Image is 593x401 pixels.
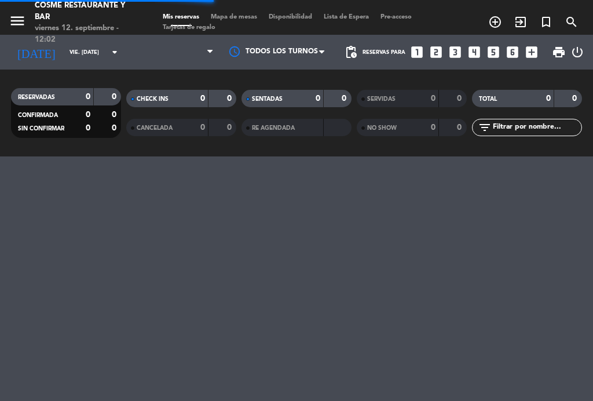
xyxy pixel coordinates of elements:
[9,12,26,30] i: menu
[514,15,528,29] i: exit_to_app
[35,23,140,45] div: viernes 12. septiembre - 12:02
[448,45,463,60] i: looks_3
[342,94,349,103] strong: 0
[157,14,205,20] span: Mis reservas
[363,49,405,56] span: Reservas para
[375,14,418,20] span: Pre-acceso
[86,93,90,101] strong: 0
[227,123,234,132] strong: 0
[112,93,119,101] strong: 0
[252,96,283,102] span: SENTADAS
[200,94,205,103] strong: 0
[552,45,566,59] span: print
[263,14,318,20] span: Disponibilidad
[508,12,533,32] span: WALK IN
[18,112,58,118] span: CONFIRMADA
[367,96,396,102] span: SERVIDAS
[205,14,263,20] span: Mapa de mesas
[200,123,205,132] strong: 0
[505,45,520,60] i: looks_6
[9,12,26,34] button: menu
[137,96,169,102] span: CHECK INS
[108,45,122,59] i: arrow_drop_down
[316,94,320,103] strong: 0
[467,45,482,60] i: looks_4
[457,94,464,103] strong: 0
[457,123,464,132] strong: 0
[565,15,579,29] i: search
[86,124,90,132] strong: 0
[479,96,497,102] span: TOTAL
[546,94,551,103] strong: 0
[572,94,579,103] strong: 0
[409,45,424,60] i: looks_one
[18,126,64,132] span: SIN CONFIRMAR
[570,45,584,59] i: power_settings_new
[478,121,492,134] i: filter_list
[137,125,173,131] span: CANCELADA
[157,24,221,31] span: Tarjetas de regalo
[431,94,435,103] strong: 0
[429,45,444,60] i: looks_two
[486,45,501,60] i: looks_5
[227,94,234,103] strong: 0
[112,124,119,132] strong: 0
[112,111,119,119] strong: 0
[367,125,397,131] span: NO SHOW
[488,15,502,29] i: add_circle_outline
[524,45,539,60] i: add_box
[431,123,435,132] strong: 0
[492,121,581,134] input: Filtrar por nombre...
[318,14,375,20] span: Lista de Espera
[344,45,358,59] span: pending_actions
[18,94,55,100] span: RESERVADAS
[252,125,295,131] span: RE AGENDADA
[539,15,553,29] i: turned_in_not
[482,12,508,32] span: RESERVAR MESA
[533,12,559,32] span: Reserva especial
[86,111,90,119] strong: 0
[570,35,584,70] div: LOG OUT
[559,12,584,32] span: BUSCAR
[9,41,64,64] i: [DATE]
